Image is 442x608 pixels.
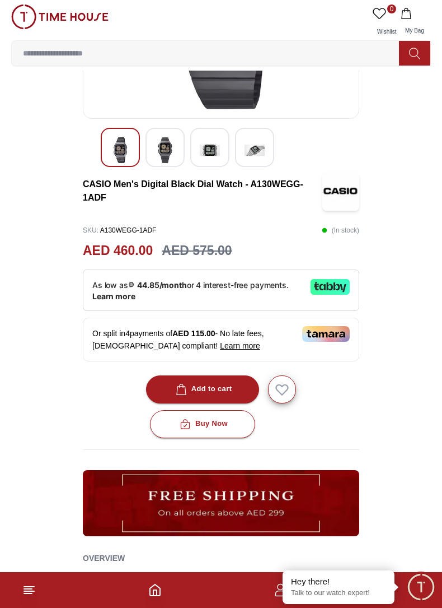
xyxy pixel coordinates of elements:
h2: AED 460.00 [83,241,153,261]
p: ( In stock ) [322,222,359,239]
button: Add to cart [146,375,260,403]
button: Buy Now [150,410,255,438]
button: My Bag [398,4,431,40]
p: A130WEGG-1ADF [83,222,156,239]
span: My Bag [401,27,429,34]
img: CASIO Men's Digital Black Dial Watch - A130WEGG-1ADF [200,137,220,163]
img: Tamara [302,326,350,342]
span: AED 115.00 [172,329,215,338]
span: SKU : [83,226,98,234]
div: Introducing the CASIO DIGITAL VINTAGE UNISEX WATCH A130WEGG-1ADF. Combining a digital display wit... [83,571,359,607]
span: Learn more [220,341,260,350]
h2: Overview [83,550,125,567]
p: Talk to our watch expert! [291,588,386,598]
div: Add to cart [173,383,232,396]
img: CASIO Men's Digital Black Dial Watch - A130WEGG-1ADF [155,137,175,163]
img: CASIO Men's Digital Black Dial Watch - A130WEGG-1ADF [322,171,359,211]
img: CASIO Men's Digital Black Dial Watch - A130WEGG-1ADF [244,137,265,163]
h3: AED 575.00 [162,241,232,261]
div: Buy Now [177,417,228,430]
span: Wishlist [373,29,401,35]
div: Chat Widget [406,572,436,602]
img: ... [11,4,109,29]
a: Home [148,583,162,597]
img: ... [83,470,359,537]
img: CASIO Men's Digital Black Dial Watch - A130WEGG-1ADF [110,137,130,163]
div: Or split in 4 payments of - No late fees, [DEMOGRAPHIC_DATA] compliant! [83,318,359,361]
div: Hey there! [291,576,386,587]
a: 0Wishlist [370,4,398,40]
span: 0 [387,4,396,13]
h3: CASIO Men's Digital Black Dial Watch - A130WEGG-1ADF [83,178,322,205]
